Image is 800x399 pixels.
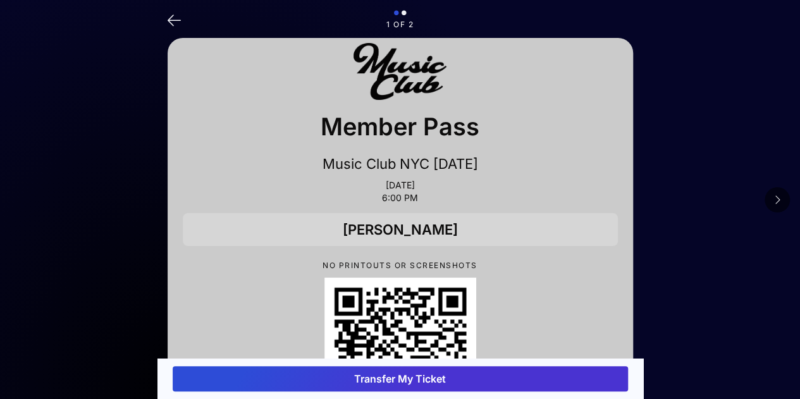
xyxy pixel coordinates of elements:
[183,213,618,246] div: [PERSON_NAME]
[183,108,618,145] p: Member Pass
[168,20,633,29] p: 1 of 2
[173,366,628,391] button: Transfer My Ticket
[183,155,618,173] p: Music Club NYC [DATE]
[183,180,618,190] p: [DATE]
[183,261,618,270] p: NO PRINTOUTS OR SCREENSHOTS
[183,193,618,203] p: 6:00 PM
